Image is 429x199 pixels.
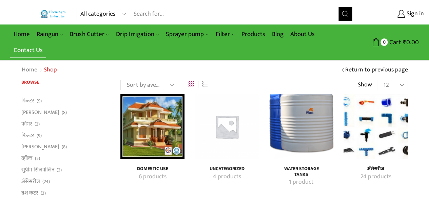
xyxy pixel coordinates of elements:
a: Home [21,66,38,74]
select: Shop order [120,80,178,90]
a: सुप्रीम सिलपोलिन [21,164,54,176]
a: Visit product category Water Storage Tanks [269,94,333,159]
span: (2) [35,121,40,128]
a: फिल्टर [21,130,34,141]
a: Visit product category अ‍ॅसेसरीज [351,172,400,181]
img: Domestic Use [120,94,184,159]
a: फिल्टर [21,97,34,106]
a: अ‍ॅसेसरीज [21,176,40,187]
a: Visit product category Uncategorized [202,166,251,172]
span: 0 [381,38,388,46]
button: Search button [338,7,352,21]
span: (3) [41,190,46,197]
a: Visit product category अ‍ॅसेसरीज [344,94,408,159]
a: About Us [287,26,318,42]
span: (2) [57,167,62,173]
mark: 6 products [139,172,167,181]
h4: Water Storage Tanks [277,166,326,178]
a: Visit product category Uncategorized [202,172,251,181]
h4: Uncategorized [202,166,251,172]
span: ₹ [403,37,406,48]
h4: Domestic Use [128,166,177,172]
a: Blog [269,26,287,42]
span: (9) [37,98,42,104]
a: Home [10,26,33,42]
a: Filter [212,26,238,42]
a: व्हाॅल्व [21,153,33,164]
a: Drip Irrigation [113,26,162,42]
a: Visit product category Water Storage Tanks [277,166,326,178]
span: Sign in [405,10,424,18]
a: Visit product category Water Storage Tanks [277,178,326,187]
a: Visit product category Uncategorized [195,94,259,159]
span: (24) [42,178,50,185]
mark: 4 products [213,172,241,181]
span: (5) [35,155,40,162]
span: Browse [21,78,39,86]
span: Show [357,81,372,89]
a: Brush Cutter [66,26,112,42]
a: Contact Us [10,42,46,58]
span: (9) [37,132,42,139]
span: Cart [388,38,401,47]
a: 0 Cart ₹0.00 [359,36,419,49]
input: Search for... [130,7,338,21]
a: फॉगर [21,118,32,130]
nav: Breadcrumb [21,66,57,74]
mark: 1 product [289,178,314,187]
a: [PERSON_NAME] [21,107,59,118]
a: Visit product category Domestic Use [128,172,177,181]
h4: अ‍ॅसेसरीज [351,166,400,172]
a: [PERSON_NAME] [21,141,59,153]
mark: 24 products [360,172,391,181]
a: Visit product category अ‍ॅसेसरीज [351,166,400,172]
a: Return to previous page [345,66,408,74]
img: अ‍ॅसेसरीज [344,94,408,159]
a: Products [238,26,269,42]
span: (8) [62,109,67,116]
a: Sign in [363,8,424,20]
a: Visit product category Domestic Use [128,166,177,172]
img: Uncategorized [195,94,259,159]
bdi: 0.00 [403,37,419,48]
img: Water Storage Tanks [269,94,333,159]
span: (8) [62,144,67,150]
h1: Shop [44,66,57,74]
a: Visit product category Domestic Use [120,94,184,159]
a: Raingun [33,26,66,42]
a: Sprayer pump [162,26,212,42]
a: ब्रश कटर [21,187,38,199]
